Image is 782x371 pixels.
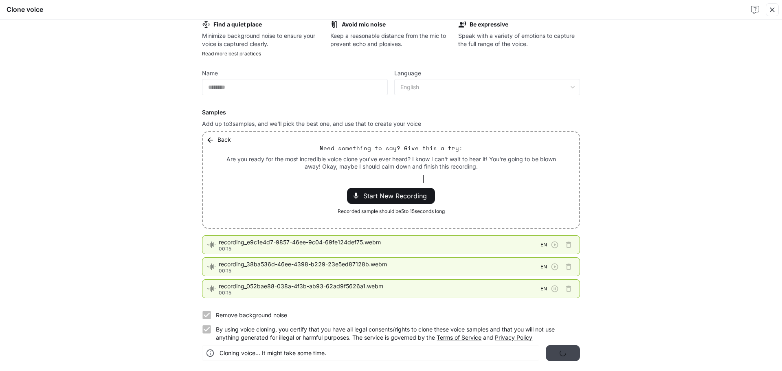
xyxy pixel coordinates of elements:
[400,83,567,91] div: English
[216,325,573,342] p: By using voice cloning, you certify that you have all legal consents/rights to clone these voice ...
[216,311,287,319] p: Remove background noise
[219,238,540,246] span: recording_e9c1e4d7-9857-46ee-9c04-69fe124def75.webm
[347,188,435,204] div: Start New Recording
[437,334,481,341] a: Terms of Service
[219,246,540,251] p: 00:15
[540,285,547,293] span: EN
[320,144,463,152] p: Need something to say? Give this a try:
[458,32,580,48] p: Speak with a variety of emotions to capture the full range of the voice.
[748,2,762,17] a: Contact support
[540,263,547,271] span: EN
[219,282,540,290] span: recording_052bae88-038a-4f3b-ab93-62ad9f5626a1.webm
[338,207,445,215] span: Recorded sample should be 5 to 15 seconds long
[7,5,43,14] h5: Clone voice
[222,156,560,170] p: Are you ready for the most incredible voice clone you've ever heard? I know I can't wait to hear ...
[219,268,540,273] p: 00:15
[540,241,547,249] span: EN
[202,32,324,48] p: Minimize background noise to ensure your voice is captured clearly.
[219,290,540,295] p: 00:15
[213,21,262,28] b: Find a quiet place
[202,50,261,57] a: Read more best practices
[204,132,234,148] button: Back
[495,334,532,341] a: Privacy Policy
[219,260,540,268] span: recording_38ba536d-46ee-4398-b229-23e5ed87128b.webm
[470,21,508,28] b: Be expressive
[363,191,432,201] span: Start New Recording
[202,108,580,116] h6: Samples
[394,70,421,76] p: Language
[202,120,580,128] p: Add up to 3 samples, and we'll pick the best one, and use that to create your voice
[202,70,218,76] p: Name
[330,32,452,48] p: Keep a reasonable distance from the mic to prevent echo and plosives.
[395,83,580,91] div: English
[342,21,386,28] b: Avoid mic noise
[220,346,326,360] div: Cloning voice... It might take some time.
